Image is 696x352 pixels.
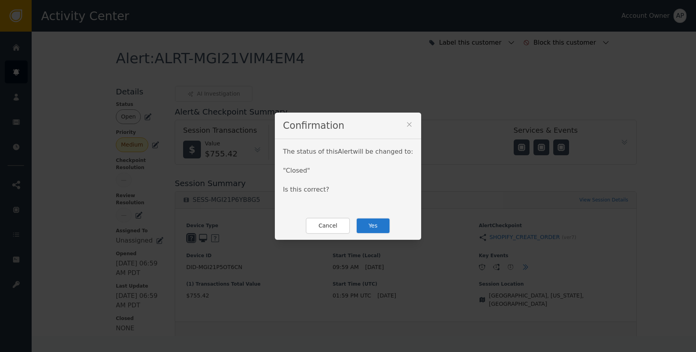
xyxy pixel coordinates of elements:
[283,186,329,193] span: Is this correct?
[283,167,310,174] span: " Closed "
[306,218,350,234] button: Cancel
[275,113,421,139] div: Confirmation
[283,148,413,155] span: The status of this Alert will be changed to:
[356,218,390,234] button: Yes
